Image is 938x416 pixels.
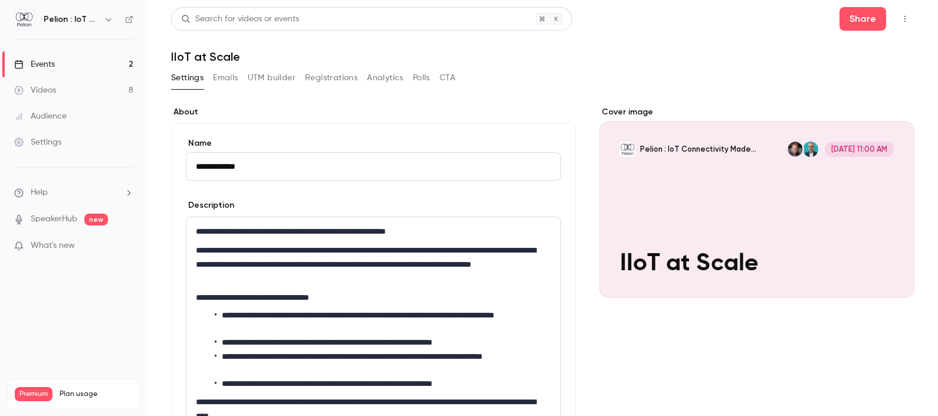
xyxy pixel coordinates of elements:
[44,14,99,25] h6: Pelion : IoT Connectivity Made Effortless
[171,50,914,64] h1: IIoT at Scale
[15,387,53,401] span: Premium
[14,58,55,70] div: Events
[213,68,238,87] button: Emails
[31,186,48,199] span: Help
[839,7,886,31] button: Share
[305,68,358,87] button: Registrations
[599,106,914,118] label: Cover image
[119,241,133,251] iframe: Noticeable Trigger
[14,186,133,199] li: help-dropdown-opener
[171,68,204,87] button: Settings
[367,68,404,87] button: Analytics
[440,68,455,87] button: CTA
[181,13,299,25] div: Search for videos or events
[171,106,576,118] label: About
[248,68,296,87] button: UTM builder
[15,10,34,29] img: Pelion : IoT Connectivity Made Effortless
[186,137,561,149] label: Name
[60,389,133,399] span: Plan usage
[84,214,108,225] span: new
[186,199,234,211] label: Description
[14,136,61,148] div: Settings
[14,84,56,96] div: Videos
[31,240,75,252] span: What's new
[599,106,914,298] section: Cover image
[413,68,430,87] button: Polls
[31,213,77,225] a: SpeakerHub
[14,110,67,122] div: Audience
